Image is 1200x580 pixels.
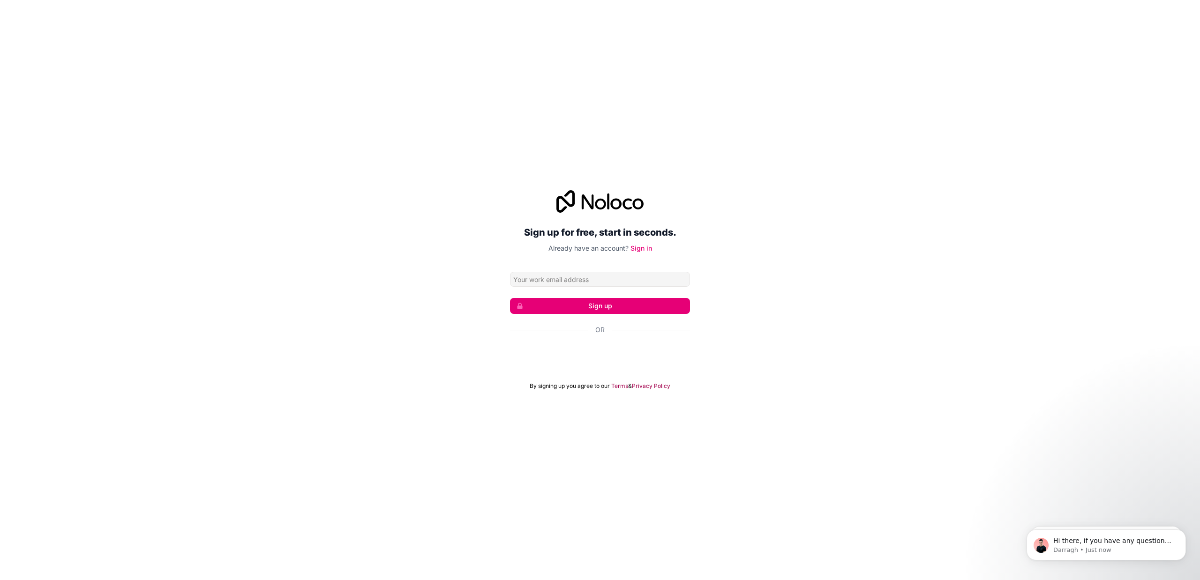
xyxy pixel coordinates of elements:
span: & [628,382,632,390]
a: Sign in [630,244,652,252]
a: Privacy Policy [632,382,670,390]
span: By signing up you agree to our [530,382,610,390]
span: Or [595,325,605,335]
iframe: Sign in with Google Button [505,345,695,365]
input: Email address [510,272,690,287]
button: Sign up [510,298,690,314]
span: Already have an account? [548,244,629,252]
iframe: Intercom notifications message [1012,510,1200,575]
a: Terms [611,382,628,390]
h2: Sign up for free, start in seconds. [510,224,690,241]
